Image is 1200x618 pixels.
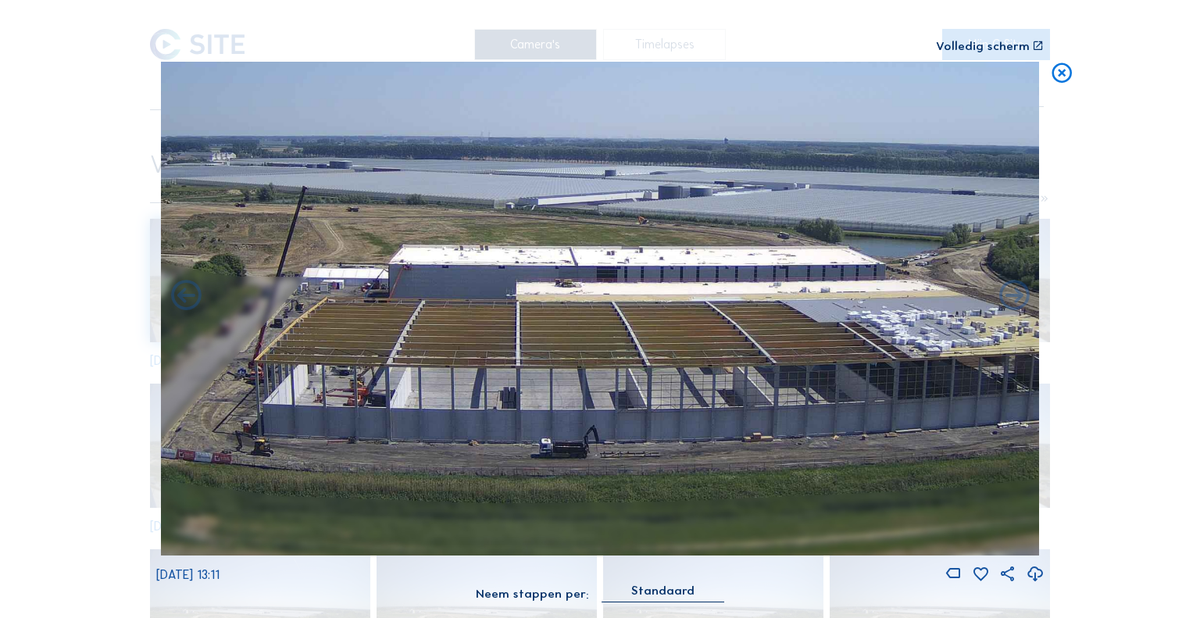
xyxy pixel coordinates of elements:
[631,584,695,598] div: Standaard
[156,567,220,582] span: [DATE] 13:11
[168,278,204,315] i: Forward
[936,40,1030,52] div: Volledig scherm
[996,278,1032,315] i: Back
[476,588,589,599] div: Neem stappen per:
[602,584,724,602] div: Standaard
[161,62,1040,556] img: Image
